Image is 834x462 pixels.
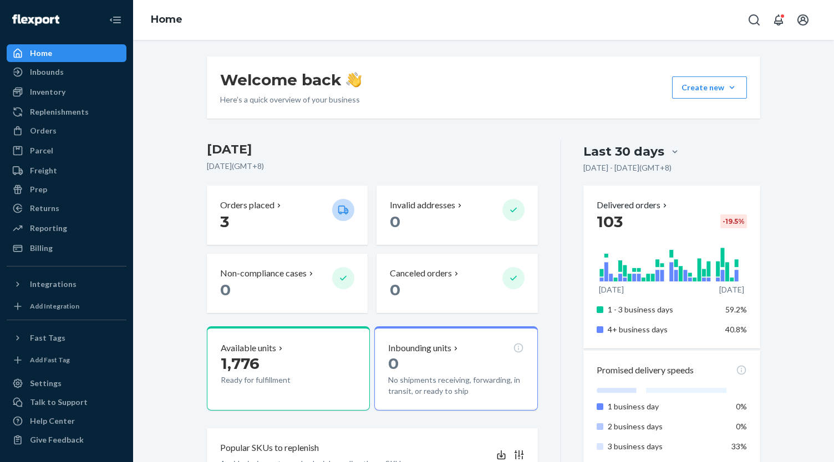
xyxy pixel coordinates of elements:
[583,162,672,173] p: [DATE] - [DATE] ( GMT+8 )
[207,186,368,245] button: Orders placed 3
[374,326,537,410] button: Inbounding units0No shipments receiving, forwarding, in transit, or ready to ship
[597,199,669,212] button: Delivered orders
[12,14,59,25] img: Flexport logo
[599,284,624,295] p: [DATE]
[220,94,362,105] p: Here’s a quick overview of your business
[207,326,370,410] button: Available units1,776Ready for fulfillment
[767,9,790,31] button: Open notifications
[7,199,126,217] a: Returns
[220,280,231,299] span: 0
[597,364,694,377] p: Promised delivery speeds
[7,297,126,315] a: Add Integration
[608,401,717,412] p: 1 business day
[30,145,53,156] div: Parcel
[30,165,57,176] div: Freight
[30,378,62,389] div: Settings
[7,329,126,347] button: Fast Tags
[221,342,276,355] p: Available units
[142,4,191,36] ol: breadcrumbs
[7,103,126,121] a: Replenishments
[390,267,452,280] p: Canceled orders
[390,199,455,212] p: Invalid addresses
[220,199,274,212] p: Orders placed
[388,374,523,397] p: No shipments receiving, forwarding, in transit, or ready to ship
[792,9,814,31] button: Open account menu
[30,397,88,408] div: Talk to Support
[220,70,362,90] h1: Welcome back
[30,301,79,311] div: Add Integration
[597,212,623,231] span: 103
[30,223,67,234] div: Reporting
[7,239,126,257] a: Billing
[7,63,126,81] a: Inbounds
[720,214,747,228] div: -19.5 %
[207,254,368,313] button: Non-compliance cases 0
[30,184,47,195] div: Prep
[743,9,765,31] button: Open Search Box
[30,66,64,78] div: Inbounds
[220,212,229,231] span: 3
[30,203,59,214] div: Returns
[221,374,323,386] p: Ready for fulfillment
[30,279,77,290] div: Integrations
[7,181,126,198] a: Prep
[390,212,400,231] span: 0
[30,106,89,117] div: Replenishments
[104,9,126,31] button: Close Navigation
[388,354,399,373] span: 0
[377,254,537,313] button: Canceled orders 0
[221,354,260,373] span: 1,776
[7,83,126,101] a: Inventory
[207,141,538,158] h3: [DATE]
[30,125,57,136] div: Orders
[7,275,126,293] button: Integrations
[388,342,451,355] p: Inbounding units
[390,280,400,299] span: 0
[30,86,65,97] div: Inventory
[608,421,717,432] p: 2 business days
[377,186,537,245] button: Invalid addresses 0
[30,332,65,343] div: Fast Tags
[30,434,84,445] div: Give Feedback
[672,76,747,99] button: Create new
[736,422,747,431] span: 0%
[7,431,126,449] button: Give Feedback
[608,441,717,452] p: 3 business days
[7,393,126,411] a: Talk to Support
[7,162,126,179] a: Freight
[725,305,747,314] span: 59.2%
[346,72,362,88] img: hand-wave emoji
[7,44,126,62] a: Home
[608,324,717,335] p: 4+ business days
[7,412,126,430] a: Help Center
[725,325,747,334] span: 40.8%
[220,267,307,280] p: Non-compliance cases
[7,374,126,392] a: Settings
[736,402,747,411] span: 0%
[583,143,664,160] div: Last 30 days
[30,415,75,427] div: Help Center
[719,284,744,295] p: [DATE]
[7,351,126,369] a: Add Fast Tag
[30,355,70,365] div: Add Fast Tag
[220,442,319,454] p: Popular SKUs to replenish
[731,442,747,451] span: 33%
[7,122,126,140] a: Orders
[151,13,182,25] a: Home
[207,161,538,172] p: [DATE] ( GMT+8 )
[7,142,126,160] a: Parcel
[30,48,52,59] div: Home
[30,243,53,254] div: Billing
[7,219,126,237] a: Reporting
[608,304,717,315] p: 1 - 3 business days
